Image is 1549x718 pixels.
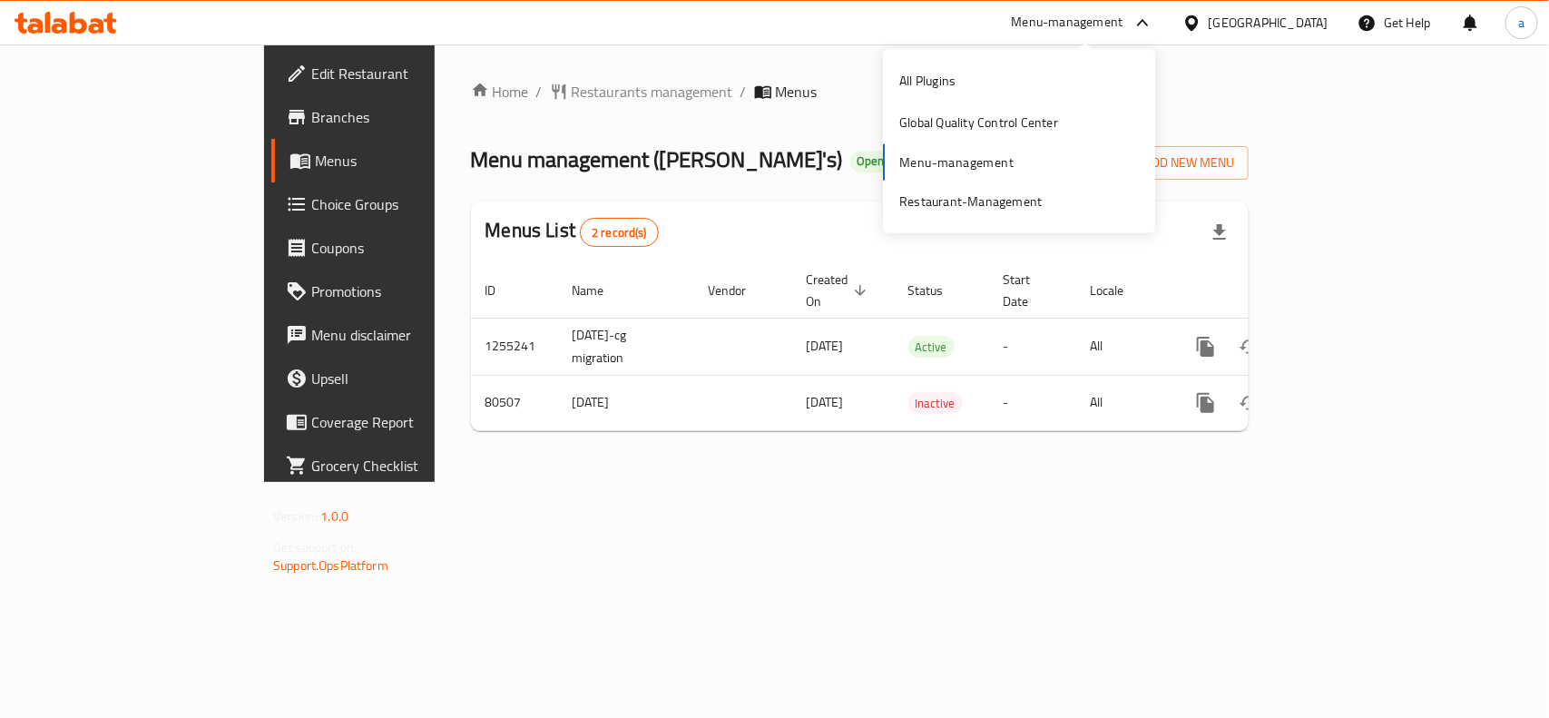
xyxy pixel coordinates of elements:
[271,270,523,313] a: Promotions
[311,106,508,128] span: Branches
[311,280,508,302] span: Promotions
[1228,325,1271,369] button: Change Status
[1228,381,1271,425] button: Change Status
[485,217,659,247] h2: Menus List
[471,263,1373,431] table: enhanced table
[271,226,523,270] a: Coupons
[572,81,733,103] span: Restaurants management
[311,193,508,215] span: Choice Groups
[1108,146,1249,180] button: Add New Menu
[271,182,523,226] a: Choice Groups
[1198,211,1241,254] div: Export file
[471,81,1249,103] nav: breadcrumb
[273,505,318,528] span: Version:
[315,150,508,172] span: Menus
[807,334,844,358] span: [DATE]
[1076,318,1170,375] td: All
[807,390,844,414] span: [DATE]
[807,269,872,312] span: Created On
[558,318,694,375] td: [DATE]-cg migration
[1012,12,1123,34] div: Menu-management
[311,455,508,477] span: Grocery Checklist
[899,192,1042,211] div: Restaurant-Management
[273,554,388,577] a: Support.OpsPlatform
[908,393,963,414] span: Inactive
[311,411,508,433] span: Coverage Report
[311,237,508,259] span: Coupons
[311,324,508,346] span: Menu disclaimer
[320,505,348,528] span: 1.0.0
[908,392,963,414] div: Inactive
[989,318,1076,375] td: -
[1004,269,1054,312] span: Start Date
[1123,152,1234,174] span: Add New Menu
[536,81,543,103] li: /
[311,368,508,389] span: Upsell
[899,113,1058,133] div: Global Quality Control Center
[271,313,523,357] a: Menu disclaimer
[271,52,523,95] a: Edit Restaurant
[908,337,955,358] span: Active
[273,536,357,559] span: Get support on:
[1170,263,1373,319] th: Actions
[1184,325,1228,369] button: more
[1076,375,1170,430] td: All
[1209,13,1328,33] div: [GEOGRAPHIC_DATA]
[989,375,1076,430] td: -
[899,71,956,91] div: All Plugins
[776,81,818,103] span: Menus
[271,400,523,444] a: Coverage Report
[271,95,523,139] a: Branches
[271,139,523,182] a: Menus
[573,280,628,301] span: Name
[850,153,892,169] span: Open
[271,357,523,400] a: Upsell
[271,444,523,487] a: Grocery Checklist
[471,139,843,180] span: Menu management ( [PERSON_NAME]'s )
[908,280,967,301] span: Status
[550,81,733,103] a: Restaurants management
[485,280,520,301] span: ID
[850,151,892,172] div: Open
[740,81,747,103] li: /
[311,63,508,84] span: Edit Restaurant
[558,375,694,430] td: [DATE]
[1184,381,1228,425] button: more
[581,224,658,241] span: 2 record(s)
[709,280,770,301] span: Vendor
[1518,13,1524,33] span: a
[1091,280,1148,301] span: Locale
[908,336,955,358] div: Active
